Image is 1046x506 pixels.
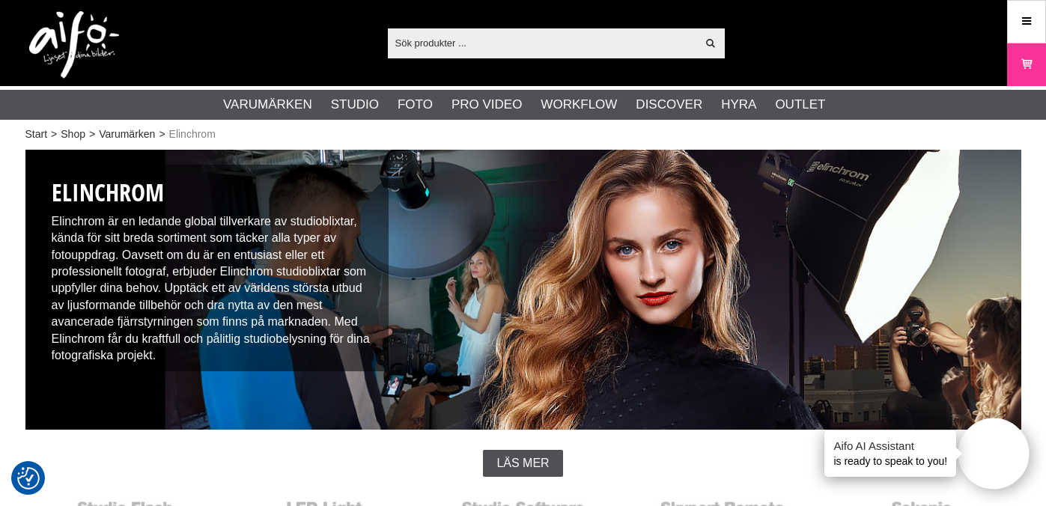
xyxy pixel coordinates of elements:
a: Varumärken [99,127,155,142]
span: > [51,127,57,142]
a: Pro Video [451,95,522,115]
a: Studio [331,95,379,115]
span: > [159,127,165,142]
a: Shop [61,127,85,142]
a: Discover [636,95,702,115]
a: Start [25,127,48,142]
a: Outlet [775,95,825,115]
button: Samtyckesinställningar [17,465,40,492]
h4: Aifo AI Assistant [833,438,947,454]
h1: Elinchrom [52,176,378,210]
span: Elinchrom [169,127,216,142]
div: Elinchrom är en ledande global tillverkare av studioblixtar, kända för sitt breda sortiment som t... [40,165,389,371]
img: Revisit consent button [17,467,40,490]
span: > [89,127,95,142]
a: Foto [398,95,433,115]
a: Workflow [541,95,617,115]
div: is ready to speak to you! [824,430,956,477]
img: logo.png [29,11,119,79]
a: Hyra [721,95,756,115]
input: Sök produkter ... [388,31,697,54]
span: Läs mer [496,457,549,470]
a: Varumärken [223,95,312,115]
img: Elinchrom Studioblixtar [25,150,1021,430]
